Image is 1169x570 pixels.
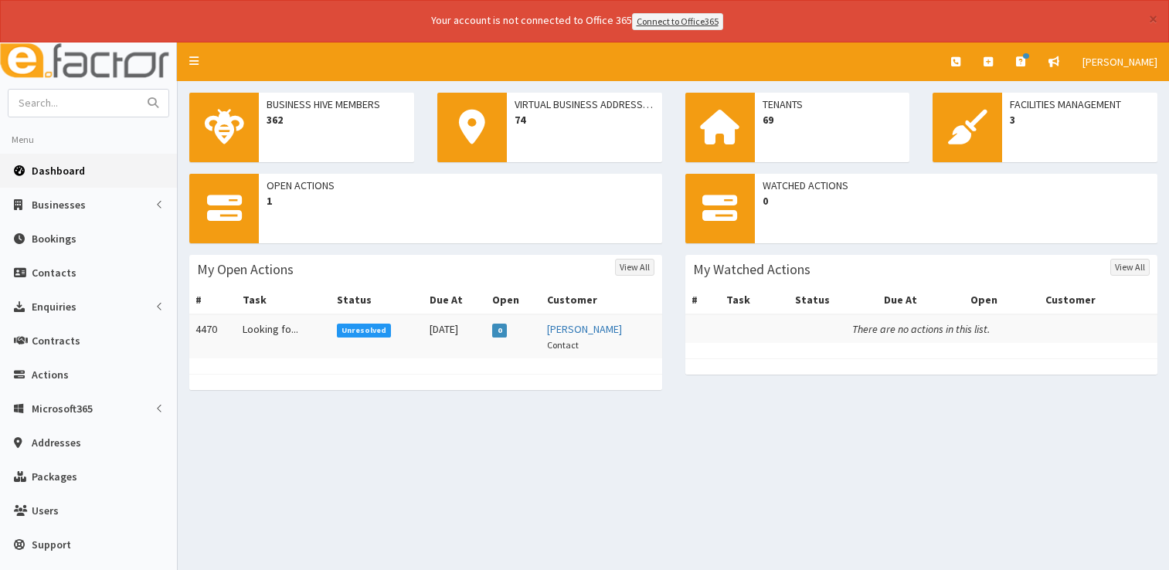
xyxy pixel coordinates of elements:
span: Addresses [32,436,81,450]
th: Open [486,286,541,314]
span: Business Hive Members [267,97,406,112]
td: Looking fo... [236,314,331,358]
a: View All [615,259,654,276]
span: 74 [515,112,654,127]
th: Task [720,286,789,314]
td: 4470 [189,314,236,358]
th: # [189,286,236,314]
span: Businesses [32,198,86,212]
span: Enquiries [32,300,76,314]
span: 1 [267,193,654,209]
span: Tenants [763,97,902,112]
span: Actions [32,368,69,382]
a: View All [1110,259,1150,276]
th: Customer [541,286,662,314]
span: Dashboard [32,164,85,178]
th: Status [331,286,423,314]
h3: My Open Actions [197,263,294,277]
span: 3 [1010,112,1150,127]
span: Unresolved [337,324,392,338]
a: Connect to Office365 [632,13,723,30]
span: 362 [267,112,406,127]
span: Facilities Management [1010,97,1150,112]
th: Due At [423,286,487,314]
th: Due At [878,286,964,314]
span: 0 [492,324,507,338]
h3: My Watched Actions [693,263,810,277]
span: Contracts [32,334,80,348]
span: Bookings [32,232,76,246]
span: Packages [32,470,77,483]
small: Contact [547,339,579,351]
span: Contacts [32,266,76,280]
span: Microsoft365 [32,402,93,416]
th: Open [964,286,1039,314]
span: Users [32,504,59,517]
span: Support [32,538,71,551]
button: × [1149,11,1157,27]
th: # [685,286,720,314]
i: There are no actions in this list. [852,322,990,336]
span: Open Actions [267,178,654,193]
div: Your account is not connected to Office 365 [125,12,1029,30]
span: 69 [763,112,902,127]
span: Virtual Business Addresses [515,97,654,112]
th: Status [789,286,878,314]
td: [DATE] [423,314,487,358]
span: [PERSON_NAME] [1082,55,1157,69]
span: Watched Actions [763,178,1150,193]
th: Customer [1039,286,1157,314]
span: 0 [763,193,1150,209]
a: [PERSON_NAME] [1071,42,1169,81]
th: Task [236,286,331,314]
a: [PERSON_NAME] [547,322,622,336]
input: Search... [8,90,138,117]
